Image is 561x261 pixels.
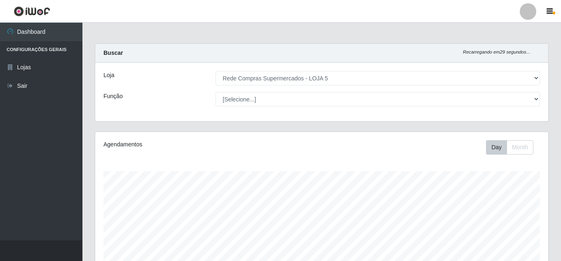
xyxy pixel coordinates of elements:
[486,140,533,155] div: First group
[103,49,123,56] strong: Buscar
[103,92,123,101] label: Função
[507,140,533,155] button: Month
[103,140,278,149] div: Agendamentos
[486,140,540,155] div: Toolbar with button groups
[486,140,507,155] button: Day
[14,6,50,16] img: CoreUI Logo
[463,49,530,54] i: Recarregando em 29 segundos...
[103,71,114,80] label: Loja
